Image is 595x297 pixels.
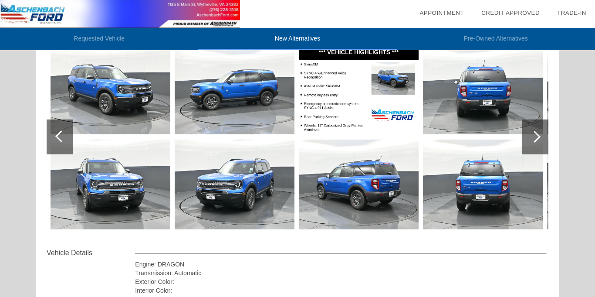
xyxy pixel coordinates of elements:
img: b58b51bc-2bf4-4652-ba2b-53f8ea47c60f.jpg [51,44,170,134]
li: Pre-Owned Alternatives [397,28,595,50]
img: 170a83af-3a59-47d9-a826-ecd5067e9d00.jpg [299,44,419,134]
div: Exterior Color: [135,277,547,286]
div: Transmission: Automatic [135,269,547,277]
img: 386dafc0-d8cb-4335-8098-44ee8e19450f.jpg [175,44,294,134]
img: f0a9b1ab-acdb-4a81-818a-9b6c1ea301f2.jpg [299,140,419,229]
div: Interior Color: [135,286,547,295]
div: Engine: DRAGON [135,260,547,269]
img: a9a8e551-2ad8-4828-b37d-f2ca2daf2bf0.jpg [51,140,170,229]
a: Trade-In [557,10,586,16]
div: Vehicle Details [47,248,135,258]
img: 53e41022-0199-452c-9c66-20d9c64e434c.jpg [175,140,294,229]
a: Appointment [419,10,464,16]
a: Credit Approved [481,10,540,16]
img: d45f20bc-d7a2-4def-95a1-2ad8e9dc711d.jpg [423,140,543,229]
li: New Alternatives [198,28,396,50]
img: e56c28a5-ba48-4ae5-8965-6424443cf872.jpg [423,44,543,134]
